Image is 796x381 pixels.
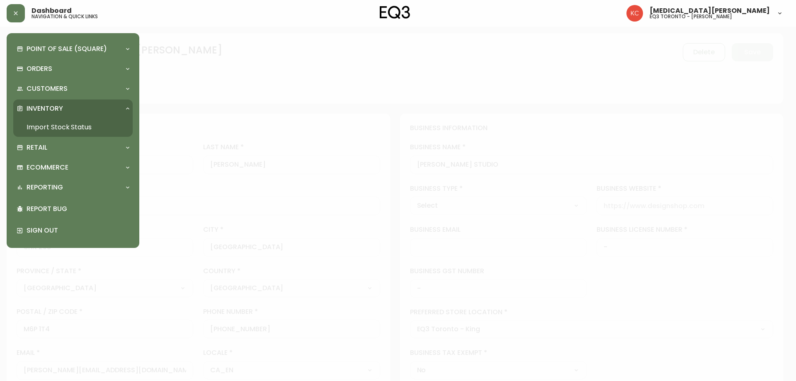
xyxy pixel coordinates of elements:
[13,138,133,157] div: Retail
[27,183,63,192] p: Reporting
[650,7,770,14] span: [MEDICAL_DATA][PERSON_NAME]
[13,80,133,98] div: Customers
[27,44,107,53] p: Point of Sale (Square)
[32,14,98,19] h5: navigation & quick links
[13,178,133,197] div: Reporting
[13,158,133,177] div: Ecommerce
[13,60,133,78] div: Orders
[32,7,72,14] span: Dashboard
[650,14,732,19] h5: eq3 toronto - [PERSON_NAME]
[13,198,133,220] div: Report Bug
[13,118,133,137] a: Import Stock Status
[27,204,129,214] p: Report Bug
[27,226,129,235] p: Sign Out
[13,220,133,241] div: Sign Out
[27,84,68,93] p: Customers
[27,64,52,73] p: Orders
[13,40,133,58] div: Point of Sale (Square)
[27,163,68,172] p: Ecommerce
[27,104,63,113] p: Inventory
[27,143,47,152] p: Retail
[626,5,643,22] img: 6487344ffbf0e7f3b216948508909409
[380,6,410,19] img: logo
[13,99,133,118] div: Inventory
